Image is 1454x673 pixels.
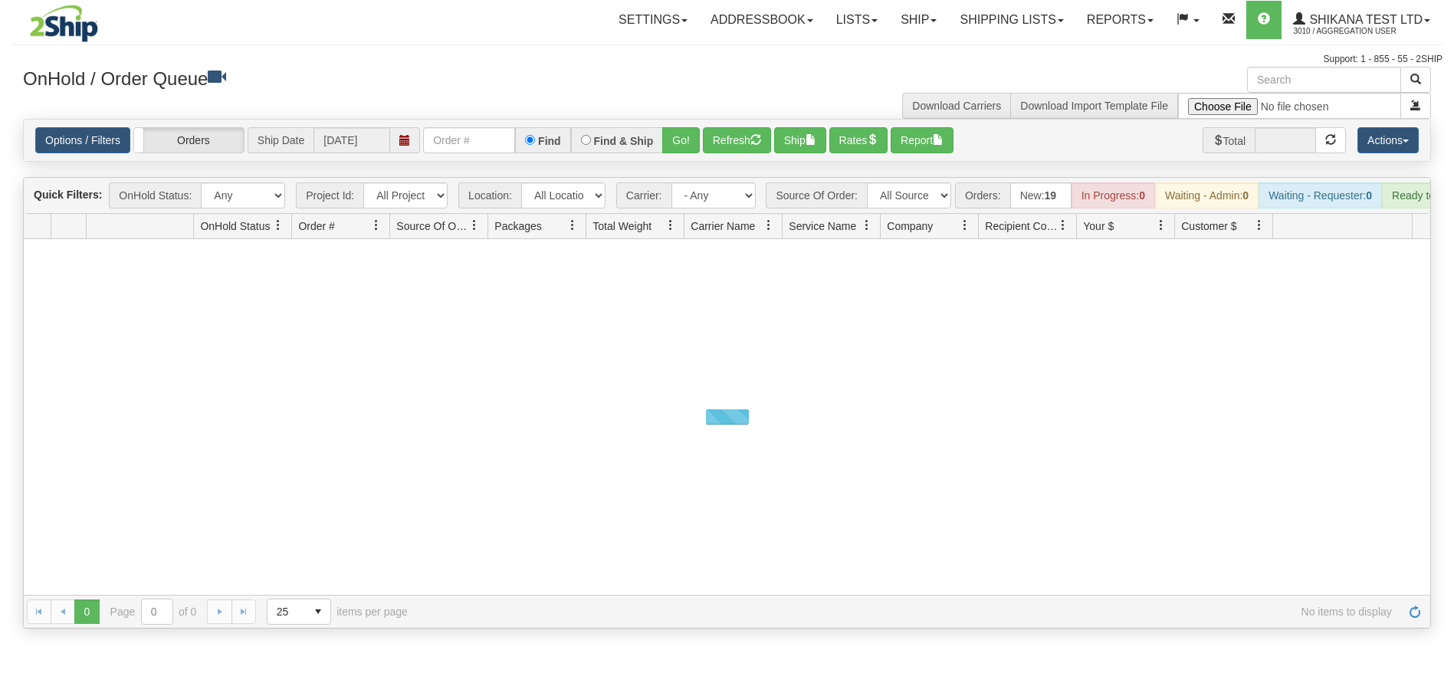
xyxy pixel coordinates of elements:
[265,212,291,238] a: OnHold Status filter column settings
[34,187,102,202] label: Quick Filters:
[607,1,699,39] a: Settings
[1400,67,1431,93] button: Search
[1366,189,1372,202] strong: 0
[23,67,716,89] h3: OnHold / Order Queue
[267,599,408,625] span: items per page
[35,127,130,153] a: Options / Filters
[891,127,953,153] button: Report
[1075,1,1165,39] a: Reports
[699,1,825,39] a: Addressbook
[662,127,700,153] button: Go!
[1203,127,1255,153] span: Total
[592,218,652,234] span: Total Weight
[1403,599,1427,624] a: Refresh
[1181,218,1236,234] span: Customer $
[1010,182,1072,208] div: New:
[560,212,586,238] a: Packages filter column settings
[11,4,117,43] img: logo3010.jpg
[594,136,654,146] label: Find & Ship
[458,182,521,208] span: Location:
[854,212,880,238] a: Service Name filter column settings
[1305,13,1423,26] span: Shikana Test Ltd
[109,182,201,208] span: OnHold Status:
[703,127,771,153] button: Refresh
[952,212,978,238] a: Company filter column settings
[1259,182,1382,208] div: Waiting - Requester:
[756,212,782,238] a: Carrier Name filter column settings
[1293,24,1408,39] span: 3010 / Aggregation User
[1072,182,1155,208] div: In Progress:
[1148,212,1174,238] a: Your $ filter column settings
[306,599,330,624] span: select
[396,218,469,234] span: Source Of Order
[985,218,1058,234] span: Recipient Country
[1083,218,1114,234] span: Your $
[616,182,671,208] span: Carrier:
[24,178,1430,214] div: grid toolbar
[1178,93,1401,119] input: Import
[1139,189,1145,202] strong: 0
[789,218,856,234] span: Service Name
[11,53,1443,66] div: Support: 1 - 855 - 55 - 2SHIP
[1246,212,1272,238] a: Customer $ filter column settings
[1045,189,1057,202] strong: 19
[1242,189,1249,202] strong: 0
[1020,100,1168,112] a: Download Import Template File
[948,1,1075,39] a: Shipping lists
[766,182,867,208] span: Source Of Order:
[461,212,487,238] a: Source Of Order filter column settings
[912,100,1001,112] a: Download Carriers
[298,218,334,234] span: Order #
[955,182,1010,208] span: Orders:
[429,606,1392,618] span: No items to display
[538,136,561,146] label: Find
[134,128,244,153] label: Orders
[658,212,684,238] a: Total Weight filter column settings
[887,218,933,234] span: Company
[296,182,363,208] span: Project Id:
[110,599,197,625] span: Page of 0
[1357,127,1419,153] button: Actions
[829,127,888,153] button: Rates
[200,218,270,234] span: OnHold Status
[1155,182,1259,208] div: Waiting - Admin:
[494,218,541,234] span: Packages
[1282,1,1442,39] a: Shikana Test Ltd 3010 / Aggregation User
[1419,258,1452,415] iframe: chat widget
[1050,212,1076,238] a: Recipient Country filter column settings
[825,1,889,39] a: Lists
[363,212,389,238] a: Order # filter column settings
[889,1,948,39] a: Ship
[248,127,313,153] span: Ship Date
[277,604,297,619] span: 25
[691,218,755,234] span: Carrier Name
[423,127,515,153] input: Order #
[774,127,826,153] button: Ship
[74,599,99,624] span: Page 0
[267,599,331,625] span: Page sizes drop down
[1247,67,1401,93] input: Search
